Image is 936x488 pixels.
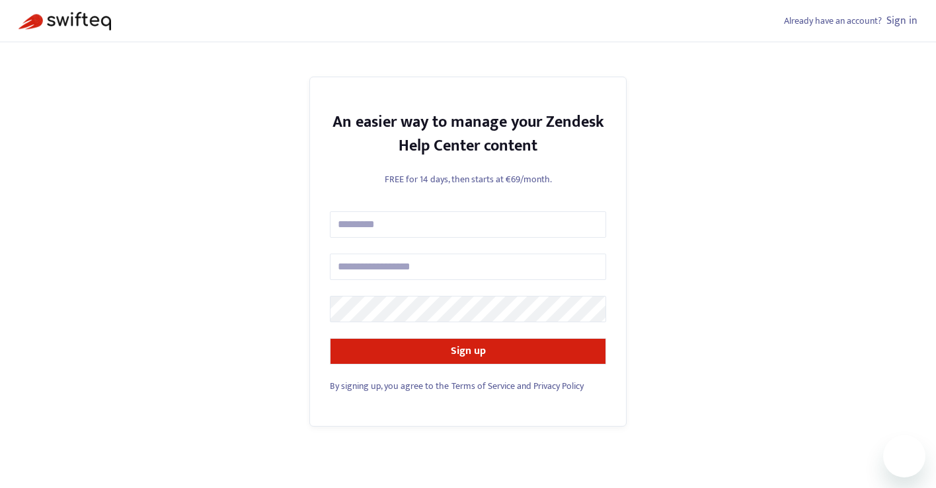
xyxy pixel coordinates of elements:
a: Sign in [886,12,917,30]
a: Privacy Policy [533,378,584,394]
strong: An easier way to manage your Zendesk Help Center content [332,109,604,159]
span: Already have an account? [784,13,882,28]
a: Terms of Service [451,378,515,394]
strong: Sign up [451,342,486,360]
p: FREE for 14 days, then starts at €69/month. [330,172,606,186]
img: Swifteq [19,12,111,30]
span: By signing up, you agree to the [330,378,449,394]
iframe: Button to launch messaging window [883,435,925,477]
button: Sign up [330,338,606,365]
div: and [330,379,606,393]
